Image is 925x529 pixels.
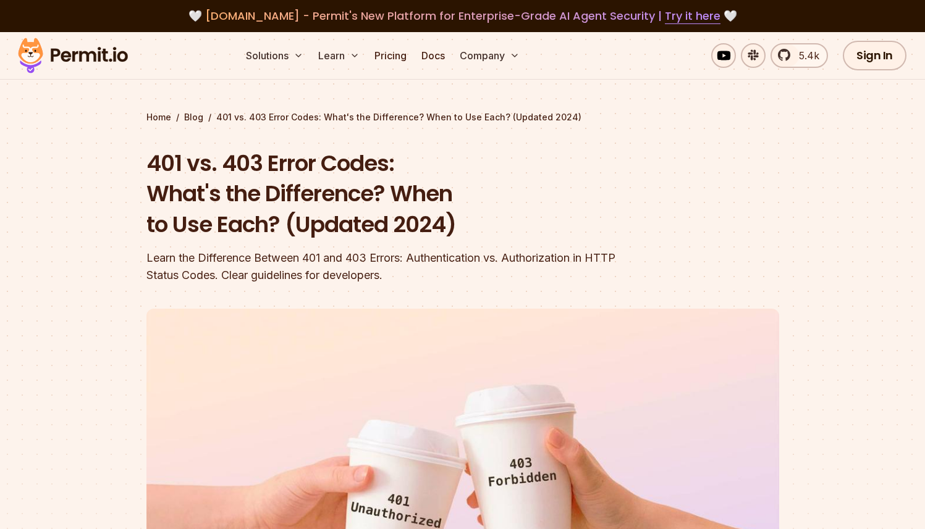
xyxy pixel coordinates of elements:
a: 5.4k [771,43,828,68]
a: Blog [184,111,203,123]
span: [DOMAIN_NAME] - Permit's New Platform for Enterprise-Grade AI Agent Security | [205,8,720,23]
a: Home [146,111,171,123]
a: Pricing [370,43,412,68]
a: Sign In [843,41,906,70]
img: Permit logo [12,35,133,77]
div: Learn the Difference Between 401 and 403 Errors: Authentication vs. Authorization in HTTP Status ... [146,249,621,284]
h1: 401 vs. 403 Error Codes: What's the Difference? When to Use Each? (Updated 2024) [146,148,621,240]
div: / / [146,111,779,123]
button: Company [455,43,525,68]
button: Solutions [241,43,308,68]
span: 5.4k [792,48,819,63]
a: Docs [416,43,450,68]
div: 🤍 🤍 [30,7,895,25]
a: Try it here [665,8,720,24]
button: Learn [313,43,365,68]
